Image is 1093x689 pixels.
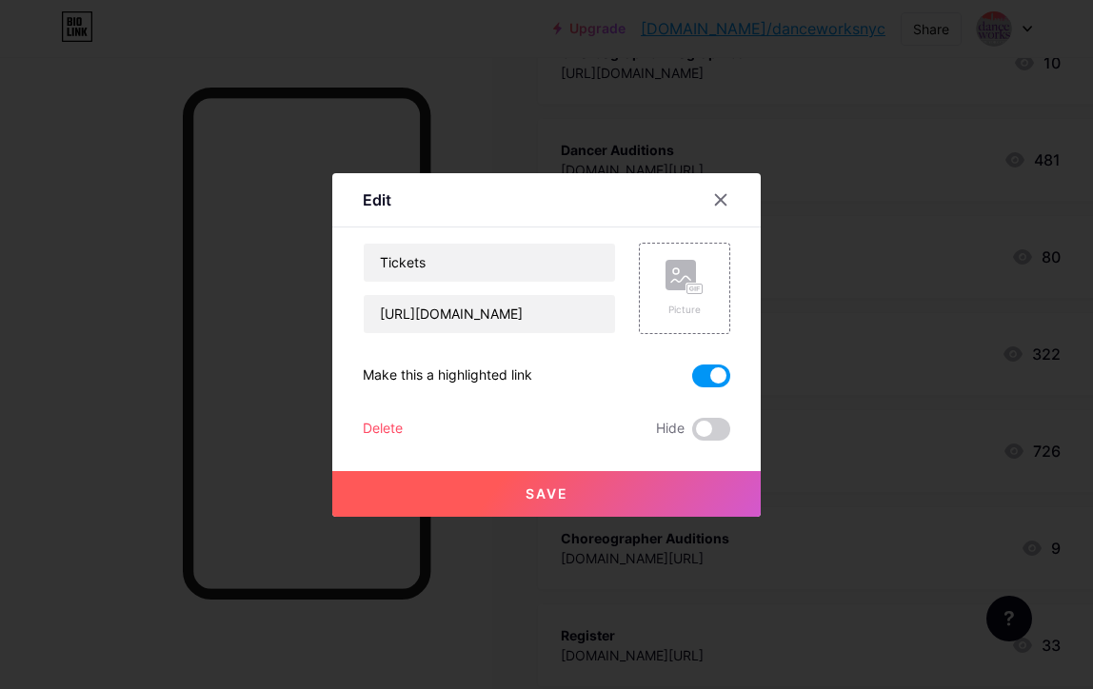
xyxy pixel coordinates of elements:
[363,364,532,387] div: Make this a highlighted link
[666,303,704,317] div: Picture
[363,188,391,211] div: Edit
[656,418,685,441] span: Hide
[364,295,615,333] input: URL
[363,418,403,441] div: Delete
[332,471,761,517] button: Save
[364,244,615,282] input: Title
[526,485,568,502] span: Save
